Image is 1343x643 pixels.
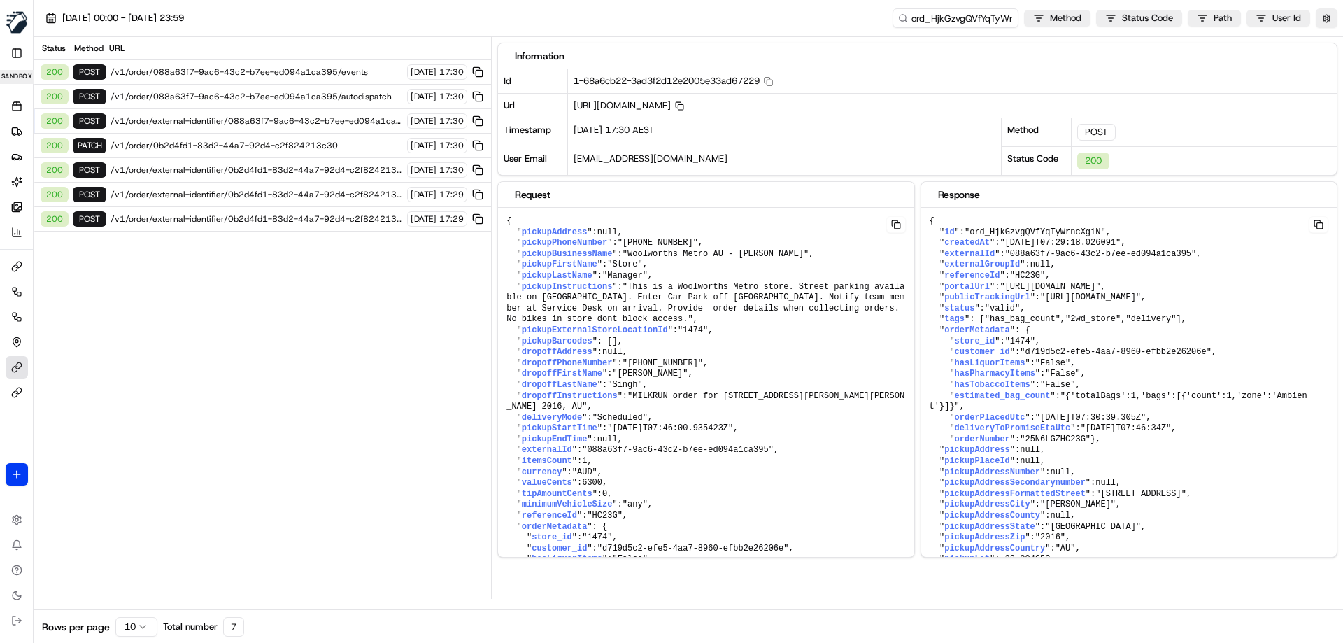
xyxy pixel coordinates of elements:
span: "2wd_store" [1065,314,1121,324]
div: 200 [41,211,69,227]
input: Clear [36,90,231,105]
span: pickupAddress [522,227,588,237]
span: 17:30 [439,91,464,102]
span: dropoffAddress [522,347,592,357]
span: pickupBarcodes [522,337,592,346]
span: orderMetadata [522,522,588,532]
div: Response [938,188,1320,202]
span: "Woolworths Metro AU - [PERSON_NAME]" [623,249,809,259]
span: "{'totalBags':1,'bags':[{'count':1,'zone':'Ambient'}]}" [930,391,1307,412]
span: itemsCount [522,456,572,466]
span: null [1020,456,1040,466]
span: minimumVehicleSize [522,500,613,509]
span: pickupPhoneNumber [522,238,607,248]
span: pickupAddressCounty [944,511,1040,521]
div: POST [73,187,106,202]
span: deliveryMode [522,413,582,423]
div: [DATE] 17:30 AEST [568,118,1001,147]
div: POST [73,113,106,129]
span: /v1/order/088a63f7-9ac6-43c2-b7ee-ed094a1ca395/events [111,66,403,78]
span: [DATE] [411,140,436,151]
span: "Singh" [607,380,642,390]
span: [URL][DOMAIN_NAME] [574,99,684,111]
span: pickupBusinessName [522,249,613,259]
p: Welcome 👋 [14,56,255,78]
img: 1736555255976-a54dd68f-1ca7-489b-9aae-adbdc363a1c4 [14,134,39,159]
span: pickupLastName [522,271,592,281]
span: orderPlacedUtc [955,413,1025,423]
span: "[DATE]T07:46:34Z" [1081,423,1172,433]
div: 200 [41,89,69,104]
span: Total number [163,621,218,633]
span: /v1/order/0b2d4fd1-83d2-44a7-92d4-c2f824213c30 [111,140,403,151]
span: [DATE] [124,255,152,266]
span: orderNumber [955,434,1010,444]
span: pickupAddressFormattedStreet [944,489,1086,499]
span: "valid" [985,304,1020,313]
span: referenceId [944,271,1000,281]
span: pickupInstructions [522,282,613,292]
span: "1474" [582,532,612,542]
span: "088a63f7-9ac6-43c2-b7ee-ed094a1ca395" [1005,249,1197,259]
span: "[DATE]T07:30:39.305Z" [1035,413,1146,423]
span: "Store" [607,260,642,269]
span: "Manager" [602,271,648,281]
span: "AUD" [572,467,597,477]
div: POST [1077,124,1116,141]
span: hasLiquorItems [955,358,1025,368]
span: externalGroupId [944,260,1020,269]
span: referenceId [522,511,577,521]
div: We're available if you need us! [63,148,192,159]
span: [DATE] [411,115,436,127]
span: "False" [1035,358,1070,368]
span: null [1030,260,1051,269]
div: Request [515,188,897,202]
div: Id [498,69,568,93]
a: 📗Knowledge Base [8,307,113,332]
span: orderMetadata [944,325,1010,335]
span: User Id [1272,12,1301,24]
span: "1474" [1005,337,1035,346]
a: Powered byPylon [99,346,169,358]
span: id [944,227,954,237]
span: /v1/order/external-identifier/0b2d4fd1-83d2-44a7-92d4-c2f824213c30 [111,164,403,176]
span: pickupPlaceId [944,456,1010,466]
span: [DATE] [124,217,152,228]
span: "[DATE]T07:29:18.026091" [1000,238,1121,248]
span: [DATE] [411,91,436,102]
span: /v1/order/external-identifier/0b2d4fd1-83d2-44a7-92d4-c2f824213c30 [111,213,403,225]
span: externalId [522,445,572,455]
span: pickupStartTime [522,423,597,433]
span: "HC23G" [1010,271,1045,281]
span: valueCents [522,478,572,488]
img: 1736555255976-a54dd68f-1ca7-489b-9aae-adbdc363a1c4 [28,218,39,229]
span: pickupAddress [944,445,1010,455]
div: Information [515,49,1320,63]
span: [DATE] [411,164,436,176]
span: /v1/order/external-identifier/088a63f7-9ac6-43c2-b7ee-ed094a1ca395 [111,115,403,127]
span: "[GEOGRAPHIC_DATA]" [1045,522,1141,532]
span: pickupLat [944,554,990,564]
span: "[PHONE_NUMBER]" [618,238,698,248]
span: pickupExternalStoreLocationId [522,325,668,335]
a: 💻API Documentation [113,307,230,332]
div: 200 [1077,153,1109,169]
span: customer_id [532,544,587,553]
div: 200 [41,162,69,178]
span: 17:30 [439,66,464,78]
button: Method [1024,10,1090,27]
span: "d719d5c2-efe5-4aa7-8960-efbb2e26206e" [597,544,789,553]
span: status [944,304,974,313]
span: 17:29 [439,213,464,225]
span: "Scheduled" [592,413,648,423]
div: User Email [498,147,568,176]
img: MILKRUN [6,11,28,34]
span: Status Code [1122,12,1173,24]
span: "088a63f7-9ac6-43c2-b7ee-ed094a1ca395" [582,445,774,455]
span: "has_bag_count" [985,314,1060,324]
div: Method [71,43,105,54]
span: 17:30 [439,115,464,127]
span: publicTrackingUrl [944,292,1030,302]
div: POST [73,162,106,178]
span: hasPharmacyItems [955,369,1035,379]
